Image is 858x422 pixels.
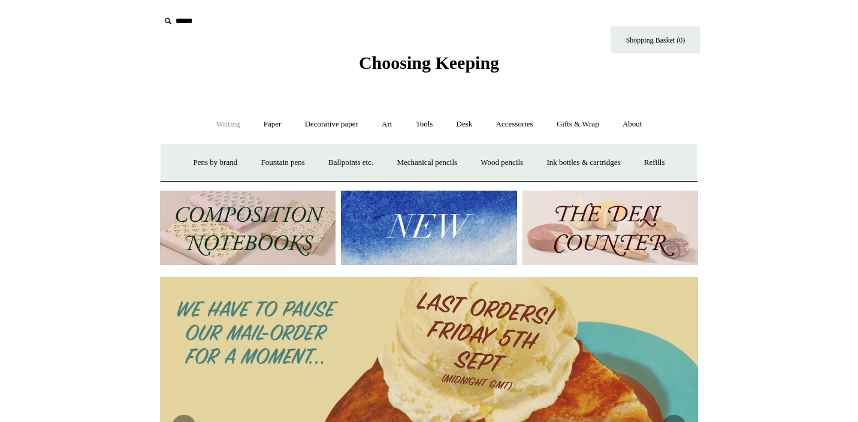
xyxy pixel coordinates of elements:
a: Tools [405,108,444,140]
a: About [612,108,653,140]
a: Decorative paper [294,108,369,140]
img: New.jpg__PID:f73bdf93-380a-4a35-bcfe-7823039498e1 [341,191,516,266]
a: Wood pencils [470,147,534,179]
a: Writing [206,108,251,140]
a: Ink bottles & cartridges [536,147,631,179]
span: Choosing Keeping [359,53,499,73]
a: Refills [633,147,676,179]
a: Gifts & Wrap [546,108,610,140]
img: The Deli Counter [522,191,698,266]
img: 202302 Composition ledgers.jpg__PID:69722ee6-fa44-49dd-a067-31375e5d54ec [160,191,336,266]
a: Mechanical pencils [386,147,468,179]
a: Paper [253,108,292,140]
a: Fountain pens [250,147,315,179]
a: Shopping Basket (0) [611,26,700,53]
a: Ballpoints etc. [318,147,384,179]
a: Desk [446,108,484,140]
a: Pens by brand [183,147,249,179]
a: Choosing Keeping [359,62,499,71]
a: Art [371,108,403,140]
a: Accessories [485,108,544,140]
